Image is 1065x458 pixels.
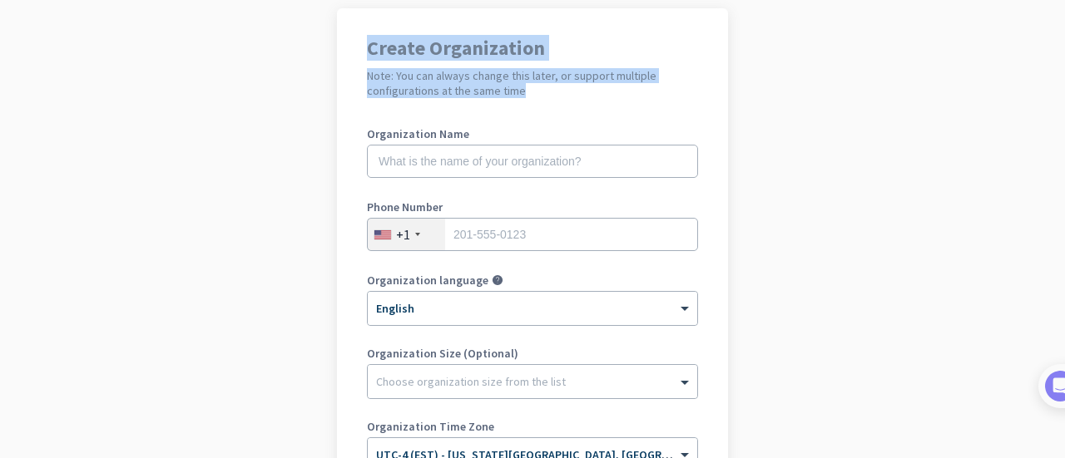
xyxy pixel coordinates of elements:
[492,274,503,286] i: help
[367,201,698,213] label: Phone Number
[396,226,410,243] div: +1
[367,421,698,432] label: Organization Time Zone
[367,128,698,140] label: Organization Name
[367,274,488,286] label: Organization language
[367,145,698,178] input: What is the name of your organization?
[367,218,698,251] input: 201-555-0123
[367,347,698,359] label: Organization Size (Optional)
[367,68,698,98] h2: Note: You can always change this later, or support multiple configurations at the same time
[367,38,698,58] h1: Create Organization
